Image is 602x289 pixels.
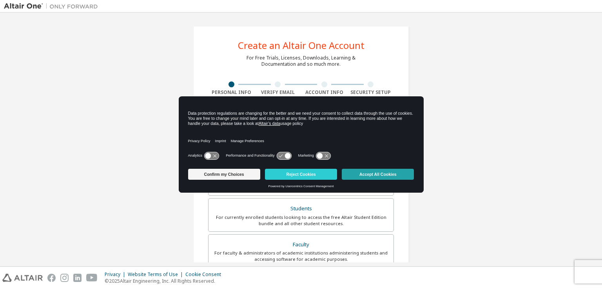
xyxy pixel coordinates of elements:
[208,89,255,96] div: Personal Info
[247,55,355,67] div: For Free Trials, Licenses, Downloads, Learning & Documentation and so much more.
[213,239,389,250] div: Faculty
[86,274,98,282] img: youtube.svg
[213,203,389,214] div: Students
[213,214,389,227] div: For currently enrolled students looking to access the free Altair Student Edition bundle and all ...
[105,278,226,284] p: © 2025 Altair Engineering, Inc. All Rights Reserved.
[213,250,389,262] div: For faculty & administrators of academic institutions administering students and accessing softwa...
[2,274,43,282] img: altair_logo.svg
[60,274,69,282] img: instagram.svg
[73,274,82,282] img: linkedin.svg
[255,89,301,96] div: Verify Email
[185,271,226,278] div: Cookie Consent
[4,2,102,10] img: Altair One
[238,41,364,50] div: Create an Altair One Account
[348,89,394,96] div: Security Setup
[47,274,56,282] img: facebook.svg
[105,271,128,278] div: Privacy
[128,271,185,278] div: Website Terms of Use
[301,89,348,96] div: Account Info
